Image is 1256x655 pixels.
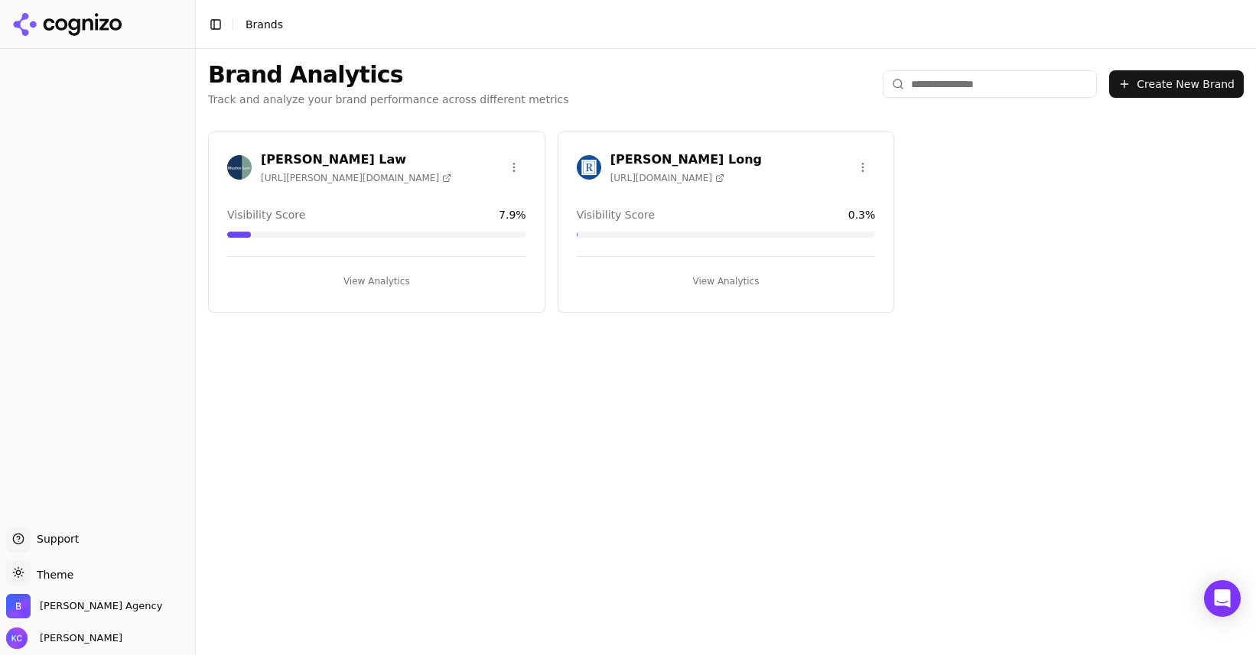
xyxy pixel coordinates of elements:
[6,594,31,618] img: Bob Agency
[6,627,28,649] img: Kristine Cunningham
[610,151,762,169] h3: [PERSON_NAME] Long
[40,599,162,613] span: Bob Agency
[6,627,122,649] button: Open user button
[1204,580,1241,617] div: Open Intercom Messenger
[610,172,724,184] span: [URL][DOMAIN_NAME]
[261,151,451,169] h3: [PERSON_NAME] Law
[208,61,569,89] h1: Brand Analytics
[31,569,73,581] span: Theme
[6,594,162,618] button: Open organization switcher
[227,207,305,222] span: Visibility Score
[499,207,526,222] span: 7.9 %
[577,155,601,180] img: Regan Zambri Long
[577,269,876,293] button: View Analytics
[31,531,79,546] span: Support
[246,18,283,31] span: Brands
[261,172,451,184] span: [URL][PERSON_NAME][DOMAIN_NAME]
[227,269,526,293] button: View Analytics
[1109,70,1244,98] button: Create New Brand
[577,207,655,222] span: Visibility Score
[246,17,283,32] nav: breadcrumb
[34,631,122,645] span: [PERSON_NAME]
[208,92,569,107] p: Track and analyze your brand performance across different metrics
[227,155,252,180] img: Munley Law
[848,207,876,222] span: 0.3 %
